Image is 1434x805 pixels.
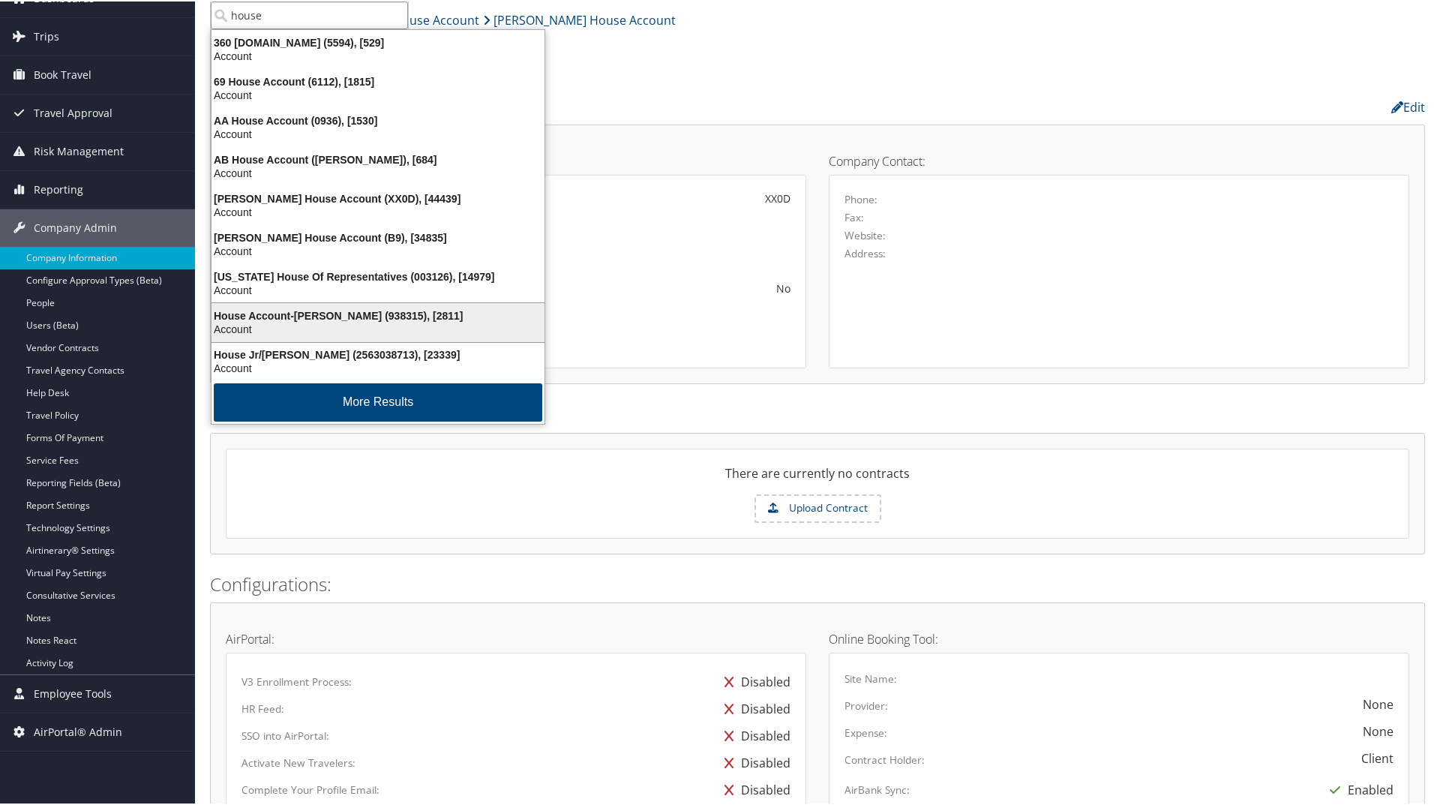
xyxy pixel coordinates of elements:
[1391,98,1425,114] a: Edit
[34,93,112,131] span: Travel Approval
[202,308,553,321] div: House Account-[PERSON_NAME] (938315), [2811]
[756,494,880,520] label: Upload Contract
[1363,694,1393,712] div: None
[214,382,542,420] button: More Results
[202,347,553,360] div: House Jr/[PERSON_NAME] (2563038713), [23339]
[34,55,91,92] span: Book Travel
[202,321,553,335] div: Account
[241,700,284,715] label: HR Feed:
[34,674,112,711] span: Employee Tools
[210,400,1425,425] h2: Contracts:
[1322,775,1393,802] div: Enabled
[432,279,790,295] div: No
[717,775,790,802] div: Disabled
[202,282,553,296] div: Account
[202,126,553,140] div: Account
[34,170,83,207] span: Reporting
[844,191,877,206] label: Phone:
[202,113,553,126] div: AA House Account (0936), [1530]
[483,4,676,34] a: [PERSON_NAME] House Account
[202,48,553,62] div: Account
[210,570,1425,596] h2: Configurations:
[844,751,925,766] label: Contract Holder:
[202,269,553,282] div: [US_STATE] House Of Representatives (003126), [14979]
[844,724,887,739] label: Expense:
[717,748,790,775] div: Disabled
[210,92,1012,118] h2: Company Profile:
[34,208,117,245] span: Company Admin
[717,694,790,721] div: Disabled
[202,74,553,87] div: 69 House Account (6112), [1815]
[829,632,1409,644] h4: Online Booking Tool:
[202,165,553,179] div: Account
[202,243,553,257] div: Account
[202,204,553,218] div: Account
[844,245,886,260] label: Address:
[1363,721,1393,739] div: None
[844,781,910,796] label: AirBank Sync:
[844,227,886,242] label: Website:
[226,463,1408,493] div: There are currently no contracts
[241,673,352,688] label: V3 Enrollment Process:
[202,35,553,48] div: 360 [DOMAIN_NAME] (5594), [529]
[34,17,59,54] span: Trips
[717,667,790,694] div: Disabled
[34,131,124,169] span: Risk Management
[202,152,553,165] div: AB House Account ([PERSON_NAME]), [684]
[829,154,1409,166] h4: Company Contact:
[241,754,355,769] label: Activate New Travelers:
[202,191,553,204] div: [PERSON_NAME] House Account (XX0D), [44439]
[202,87,553,101] div: Account
[717,721,790,748] div: Disabled
[202,360,553,374] div: Account
[241,727,329,742] label: SSO into AirPortal:
[1361,748,1393,766] div: Client
[34,712,122,749] span: AirPortal® Admin
[226,632,806,644] h4: AirPortal:
[844,697,888,712] label: Provider:
[202,230,553,243] div: [PERSON_NAME] House Account (B9), [34835]
[844,209,864,224] label: Fax:
[844,670,897,685] label: Site Name:
[432,189,790,205] div: XX0D
[241,781,379,796] label: Complete Your Profile Email:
